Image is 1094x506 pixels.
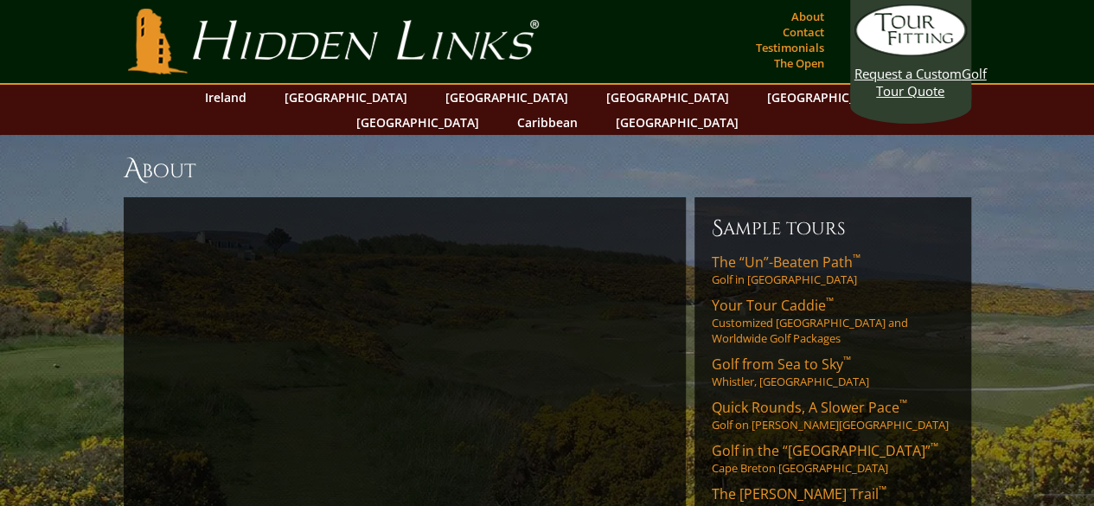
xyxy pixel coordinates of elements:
sup: ™ [931,439,938,454]
sup: ™ [879,483,886,497]
a: Contact [778,20,828,44]
a: [GEOGRAPHIC_DATA] [607,110,747,135]
a: Caribbean [509,110,586,135]
sup: ™ [853,251,860,266]
a: Request a CustomGolf Tour Quote [854,4,967,99]
span: Golf from Sea to Sky [712,355,851,374]
sup: ™ [843,353,851,368]
a: Quick Rounds, A Slower Pace™Golf on [PERSON_NAME][GEOGRAPHIC_DATA] [712,398,954,432]
a: Golf from Sea to Sky™Whistler, [GEOGRAPHIC_DATA] [712,355,954,389]
a: [GEOGRAPHIC_DATA] [758,85,899,110]
span: The [PERSON_NAME] Trail [712,484,886,503]
a: [GEOGRAPHIC_DATA] [348,110,488,135]
a: The Open [770,51,828,75]
h6: Sample Tours [712,215,954,242]
span: The “Un”-Beaten Path [712,253,860,272]
a: About [787,4,828,29]
a: [GEOGRAPHIC_DATA] [276,85,416,110]
span: Quick Rounds, A Slower Pace [712,398,907,417]
a: [GEOGRAPHIC_DATA] [598,85,738,110]
span: Request a Custom [854,65,962,82]
a: Ireland [196,85,255,110]
span: Golf in the “[GEOGRAPHIC_DATA]” [712,441,938,460]
a: The “Un”-Beaten Path™Golf in [GEOGRAPHIC_DATA] [712,253,954,287]
h1: About [124,152,971,187]
sup: ™ [826,294,834,309]
a: Golf in the “[GEOGRAPHIC_DATA]”™Cape Breton [GEOGRAPHIC_DATA] [712,441,954,476]
sup: ™ [899,396,907,411]
a: Your Tour Caddie™Customized [GEOGRAPHIC_DATA] and Worldwide Golf Packages [712,296,954,346]
span: Your Tour Caddie [712,296,834,315]
a: Testimonials [752,35,828,60]
a: [GEOGRAPHIC_DATA] [437,85,577,110]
